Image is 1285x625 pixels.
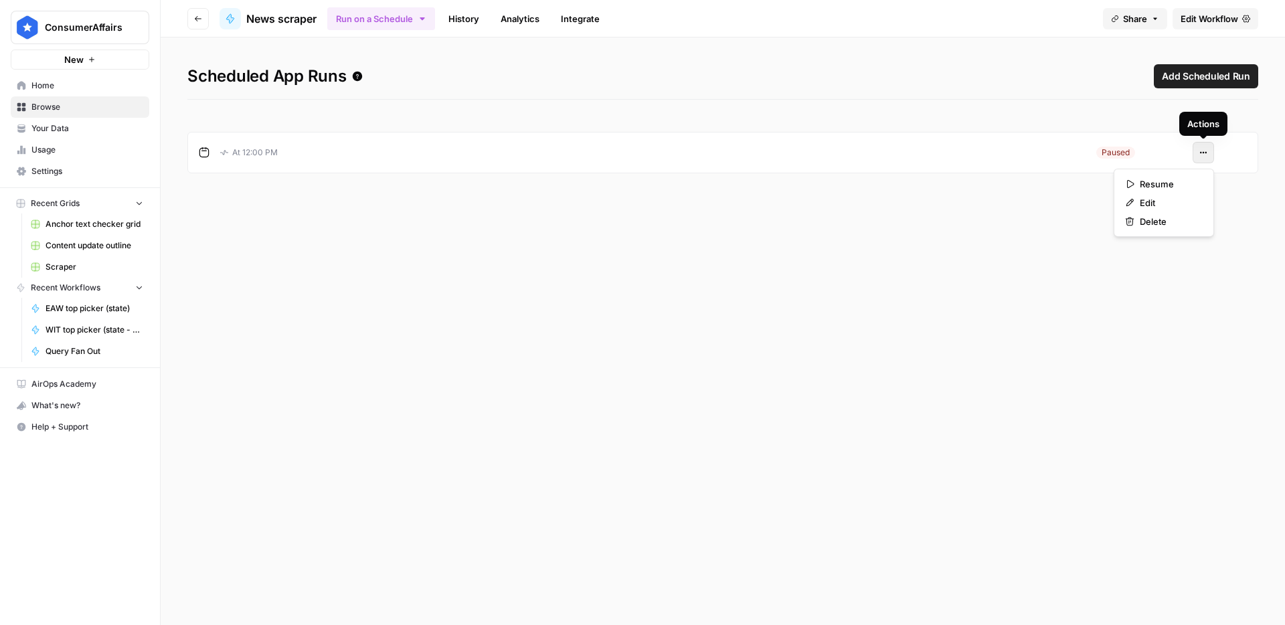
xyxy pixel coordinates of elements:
[64,53,84,66] span: New
[46,261,143,273] span: Scraper
[11,278,149,298] button: Recent Workflows
[220,147,278,159] p: At 12:00 PM
[46,345,143,357] span: Query Fan Out
[1096,147,1135,159] div: Paused
[1162,70,1250,83] span: Add Scheduled Run
[31,165,143,177] span: Settings
[11,50,149,70] button: New
[25,213,149,235] a: Anchor text checker grid
[45,21,126,34] span: ConsumerAffairs
[11,395,149,416] button: What's new?
[1140,215,1197,228] span: Delete
[440,8,487,29] a: History
[187,66,363,87] span: Scheduled App Runs
[25,235,149,256] a: Content update outline
[11,11,149,44] button: Workspace: ConsumerAffairs
[11,161,149,182] a: Settings
[1123,12,1147,25] span: Share
[11,75,149,96] a: Home
[493,8,547,29] a: Analytics
[1181,12,1238,25] span: Edit Workflow
[31,144,143,156] span: Usage
[25,256,149,278] a: Scraper
[31,122,143,135] span: Your Data
[31,421,143,433] span: Help + Support
[1154,64,1258,88] button: Add Scheduled Run
[1187,117,1219,130] div: Actions
[31,282,100,294] span: Recent Workflows
[15,15,39,39] img: ConsumerAffairs Logo
[1140,177,1197,191] span: Resume
[25,341,149,362] a: Query Fan Out
[553,8,608,29] a: Integrate
[246,11,317,27] span: News scraper
[31,197,80,209] span: Recent Grids
[31,378,143,390] span: AirOps Academy
[1173,8,1258,29] a: Edit Workflow
[11,139,149,161] a: Usage
[25,298,149,319] a: EAW top picker (state)
[327,7,435,30] button: Run on a Schedule
[11,118,149,139] a: Your Data
[31,101,143,113] span: Browse
[1103,8,1167,29] button: Share
[25,319,149,341] a: WIT top picker (state - new)
[220,8,317,29] a: News scraper
[11,416,149,438] button: Help + Support
[11,96,149,118] a: Browse
[11,373,149,395] a: AirOps Academy
[46,218,143,230] span: Anchor text checker grid
[46,324,143,336] span: WIT top picker (state - new)
[46,302,143,315] span: EAW top picker (state)
[46,240,143,252] span: Content update outline
[1140,196,1197,209] span: Edit
[31,80,143,92] span: Home
[11,193,149,213] button: Recent Grids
